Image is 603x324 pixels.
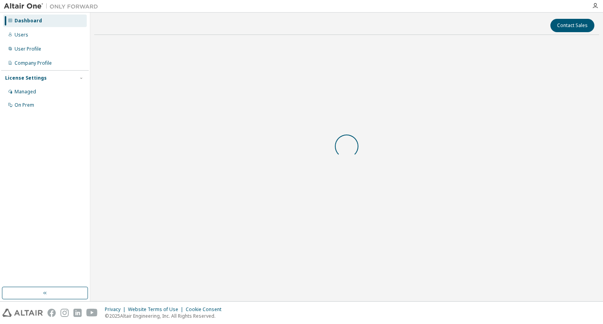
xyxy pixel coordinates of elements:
[15,32,28,38] div: Users
[15,60,52,66] div: Company Profile
[15,46,41,52] div: User Profile
[73,309,82,317] img: linkedin.svg
[15,18,42,24] div: Dashboard
[128,306,186,313] div: Website Terms of Use
[48,309,56,317] img: facebook.svg
[15,89,36,95] div: Managed
[186,306,226,313] div: Cookie Consent
[60,309,69,317] img: instagram.svg
[550,19,594,32] button: Contact Sales
[2,309,43,317] img: altair_logo.svg
[15,102,34,108] div: On Prem
[4,2,102,10] img: Altair One
[86,309,98,317] img: youtube.svg
[105,306,128,313] div: Privacy
[105,313,226,319] p: © 2025 Altair Engineering, Inc. All Rights Reserved.
[5,75,47,81] div: License Settings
